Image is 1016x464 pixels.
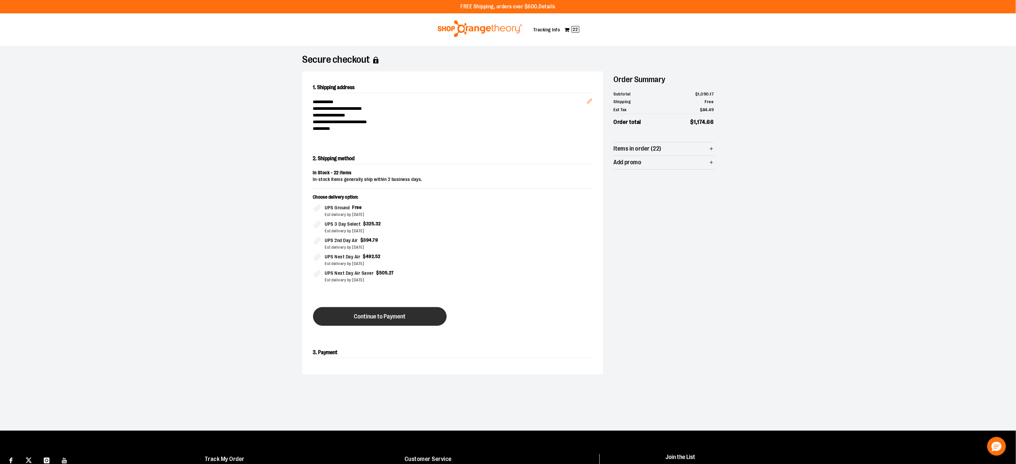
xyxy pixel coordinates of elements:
[374,254,376,259] span: .
[696,119,697,125] span: ,
[313,194,447,204] p: Choose delivery option:
[700,91,701,96] span: ,
[582,88,598,111] button: Edit
[366,221,375,226] span: 325
[325,269,374,277] span: UPS Next Day Air Saver
[313,347,592,358] h2: 3. Payment
[695,91,698,96] span: $
[325,228,447,234] div: Est delivery by [DATE]
[352,205,362,210] span: Free
[697,119,706,125] span: 174
[389,270,394,275] span: 27
[372,237,373,243] span: .
[302,57,714,63] h1: Secure checkout
[313,170,592,176] div: In Stock - 22 items
[698,91,700,96] span: 1
[373,237,378,243] span: 79
[533,27,560,32] a: Tracking Info
[437,20,523,37] img: Shop Orangetheory
[360,237,364,243] span: $
[366,254,374,259] span: 492
[205,456,245,462] a: Track My Order
[313,307,447,326] button: Continue to Payment
[325,244,447,250] div: Est delivery by [DATE]
[379,270,388,275] span: 505
[325,212,447,218] div: Est delivery by [DATE]
[614,156,714,169] button: Add promo
[614,91,631,97] span: Subtotal
[614,159,641,166] span: Add promo
[694,119,696,125] span: 1
[364,221,367,226] span: $
[313,153,592,164] h2: 2. Shipping method
[710,91,714,96] span: 17
[614,142,714,156] button: Items in order (22)
[690,119,694,125] span: $
[325,253,360,261] span: UPS Next Day Air
[461,3,556,11] p: FREE Shipping, orders over $600.
[614,146,662,152] span: Items in order (22)
[705,119,707,125] span: .
[325,220,361,228] span: UPS 3 Day Select
[313,237,321,245] input: UPS 2nd Day Air$394.79Est delivery by [DATE]
[375,254,381,259] span: 52
[701,91,709,96] span: 090
[707,119,714,125] span: 66
[614,71,714,87] h2: Order Summary
[614,106,627,113] span: Est Tax
[539,4,556,10] a: Details
[405,456,452,462] a: Customer Service
[313,82,592,93] h2: 1. Shipping address
[375,221,376,226] span: .
[572,26,579,33] span: 22
[614,118,641,127] span: Order total
[26,457,32,463] img: Twitter
[325,277,447,283] div: Est delivery by [DATE]
[313,253,321,261] input: UPS Next Day Air$492.52Est delivery by [DATE]
[376,221,381,226] span: 32
[325,204,350,212] span: UPS Ground
[363,254,366,259] span: $
[987,437,1006,456] button: Hello, have a question? Let’s chat.
[313,204,321,212] input: UPS GroundFreeEst delivery by [DATE]
[703,107,708,112] span: 84
[313,220,321,228] input: UPS 3 Day Select$325.32Est delivery by [DATE]
[709,107,714,112] span: 49
[614,98,631,105] span: Shipping
[708,107,709,112] span: .
[325,261,447,267] div: Est delivery by [DATE]
[388,270,389,275] span: .
[313,176,592,183] div: In-stock items generally ship within 2 business days.
[705,99,714,104] span: Free
[364,237,372,243] span: 394
[325,237,358,244] span: UPS 2nd Day Air
[354,313,406,320] span: Continue to Payment
[709,91,710,96] span: .
[377,270,380,275] span: $
[313,269,321,277] input: UPS Next Day Air Saver$505.27Est delivery by [DATE]
[700,107,703,112] span: $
